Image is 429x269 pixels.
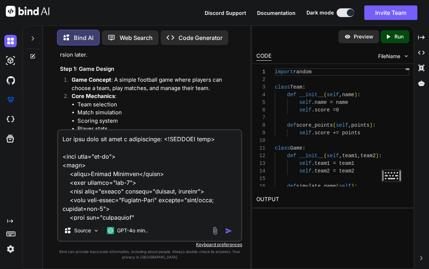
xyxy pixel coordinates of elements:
span: .team2 = team2 [312,168,354,174]
div: 9 [256,129,265,137]
span: self [299,107,312,113]
span: __init__ [299,153,324,159]
span: def [287,153,296,159]
span: : [357,92,360,98]
textarea: Lor ipsu dolo sit amet c adipiscinge: <!SEDDOEI temp> <inci utla="et-do"> <magn> <aliqu>Enimad Mi... [58,130,241,220]
strong: Game Concept [72,76,111,83]
img: githubDark [4,74,17,86]
span: class [275,145,290,151]
span: ) [376,153,378,159]
span: , [339,92,342,98]
span: FileName [378,53,400,60]
span: Documentation [257,10,296,16]
img: Pick Models [93,228,99,234]
div: CODE [256,52,272,61]
p: Run [394,33,404,40]
img: icon [225,227,232,235]
span: , [348,122,351,128]
button: Discord Support [205,9,246,17]
span: : [302,145,305,151]
span: self [327,92,339,98]
div: 5 [256,99,265,106]
li: : A simple football game where players can choose a team, play matches, and manage their team. [66,76,241,92]
span: points [351,122,369,128]
span: , [339,153,342,159]
button: Documentation [257,9,296,17]
img: settings [4,243,17,255]
span: class [275,84,290,90]
li: Scoring system [77,117,241,125]
span: Game [290,145,302,151]
div: 11 [256,144,265,152]
span: self [339,183,351,189]
div: 4 [256,91,265,99]
p: Bind can provide inaccurate information, including about people. Always double-check its answers.... [57,249,242,260]
span: ) [369,122,372,128]
span: team1 [342,153,357,159]
span: def [287,183,296,189]
span: Team [290,84,302,90]
strong: Core Mechanics [72,93,115,99]
button: Invite Team [364,5,417,20]
p: Keyboard preferences [57,242,242,248]
span: : [378,153,381,159]
span: ( [336,183,339,189]
span: self [299,160,312,166]
span: __init__ [299,92,324,98]
span: self [336,122,348,128]
span: ) [351,183,354,189]
div: 15 [256,175,265,183]
img: darkAi-studio [4,54,17,67]
span: simulate_game [296,183,336,189]
span: : [302,84,305,90]
div: 12 [256,152,265,160]
div: 13 [256,160,265,167]
span: 0 [336,107,339,113]
span: random [293,69,311,75]
li: Team selection [77,101,241,109]
span: self [299,99,312,105]
span: def [287,122,296,128]
li: : [66,92,241,141]
img: attachment [211,227,219,235]
div: 16 [256,183,265,190]
h2: OUTPUT [252,191,414,208]
p: Web Search [120,33,153,42]
li: Match simulation [77,109,241,117]
span: : [354,183,357,189]
img: premium [4,94,17,106]
p: Bind AI [74,33,93,42]
img: cloudideIcon [4,113,17,126]
img: GPT-4o mini [107,227,114,234]
span: .score = [312,107,336,113]
span: Discord Support [205,10,246,16]
img: chevron down [403,53,409,59]
span: ( [333,122,336,128]
span: : [373,122,376,128]
div: 3 [256,83,265,91]
p: Code Generator [179,33,222,42]
span: self [299,130,312,136]
img: darkChat [4,35,17,47]
h3: Step 1: Game Design [60,65,241,73]
div: 6 [256,106,265,114]
span: , [357,153,360,159]
img: Bind AI [6,6,49,17]
span: ) [354,92,357,98]
span: name [342,92,354,98]
span: ( [324,153,326,159]
li: Player stats [77,125,241,133]
img: preview [344,33,351,40]
span: score_points [296,122,333,128]
span: .team1 = team1 [312,160,354,166]
span: ( [324,92,326,98]
div: 14 [256,167,265,175]
span: .score += points [312,130,360,136]
p: GPT-4o min.. [117,227,148,234]
span: team2 [360,153,376,159]
span: self [327,153,339,159]
div: 7 [256,114,265,122]
span: def [287,92,296,98]
div: 8 [256,122,265,129]
div: 10 [256,137,265,144]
